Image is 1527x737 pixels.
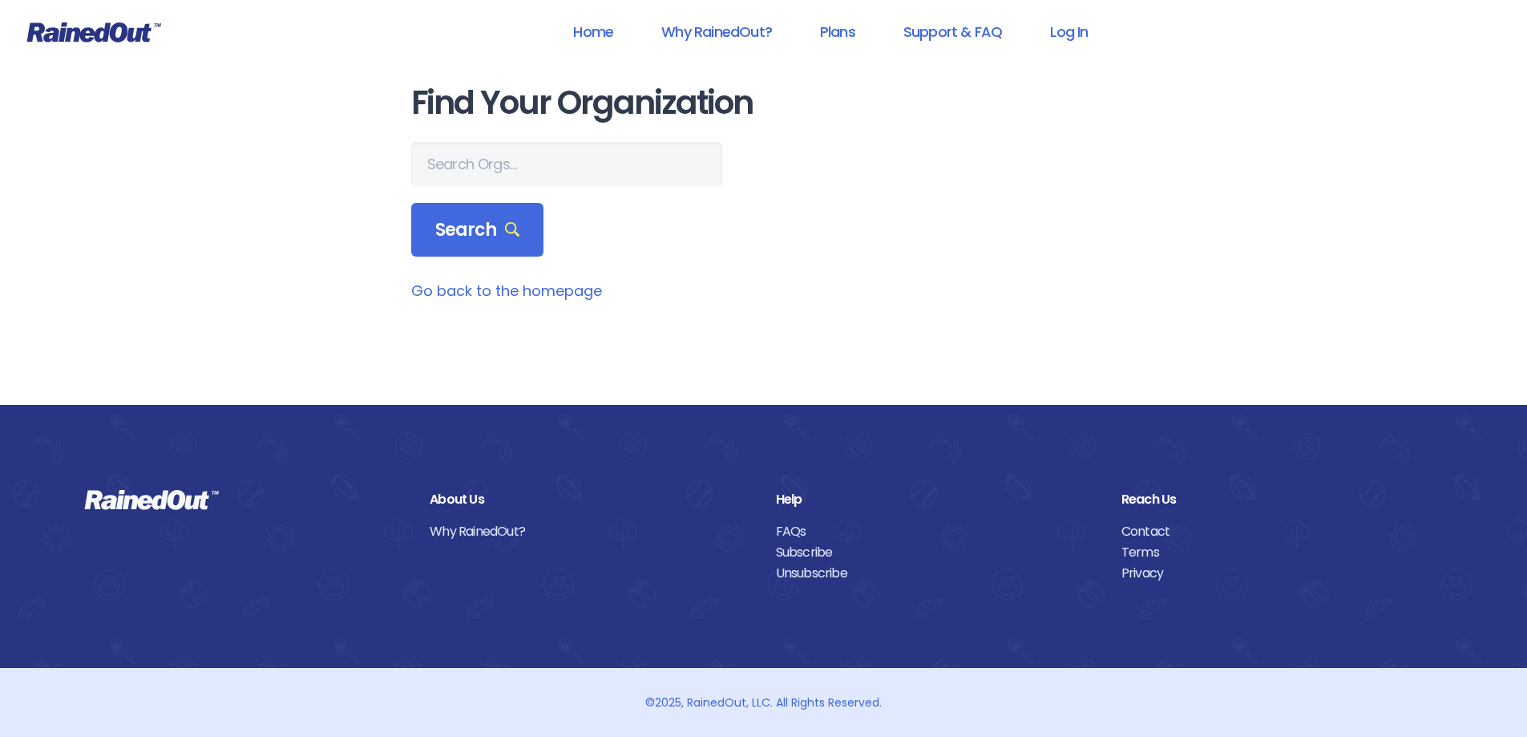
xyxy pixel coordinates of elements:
[776,563,1097,584] a: Unsubscribe
[776,521,1097,542] a: FAQs
[411,142,722,187] input: Search Orgs…
[552,14,634,50] a: Home
[430,489,751,510] div: About Us
[1121,542,1443,563] a: Terms
[1121,489,1443,510] div: Reach Us
[776,542,1097,563] a: Subscribe
[1029,14,1109,50] a: Log In
[435,219,520,241] span: Search
[883,14,1023,50] a: Support & FAQ
[776,489,1097,510] div: Help
[1121,563,1443,584] a: Privacy
[1121,521,1443,542] a: Contact
[430,521,751,542] a: Why RainedOut?
[640,14,793,50] a: Why RainedOut?
[411,203,544,257] div: Search
[411,281,602,301] a: Go back to the homepage
[799,14,876,50] a: Plans
[411,85,1117,121] h1: Find Your Organization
